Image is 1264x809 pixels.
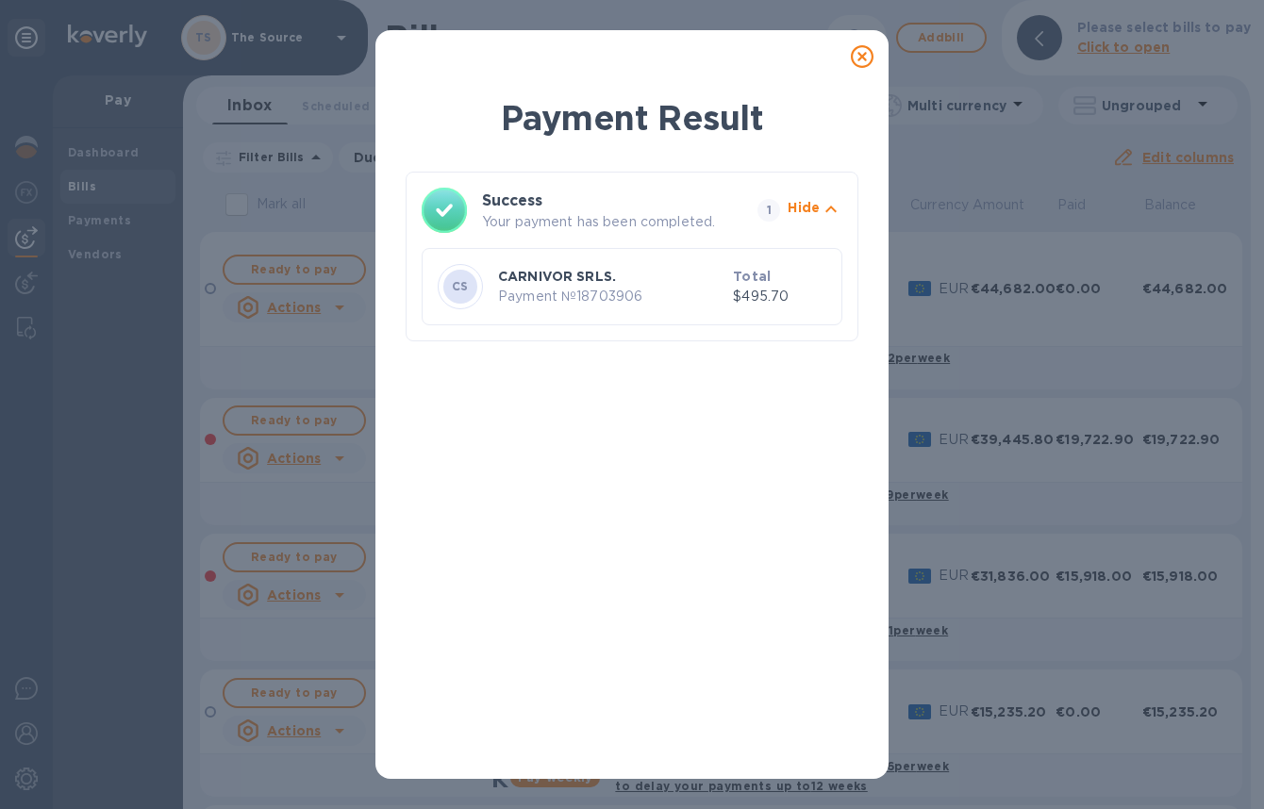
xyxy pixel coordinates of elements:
[498,287,725,306] p: Payment № 18703906
[482,190,723,212] h3: Success
[452,279,469,293] b: CS
[788,198,842,223] button: Hide
[733,287,826,306] p: $495.70
[482,212,750,232] p: Your payment has been completed.
[788,198,820,217] p: Hide
[733,269,771,284] b: Total
[406,94,858,141] h1: Payment Result
[757,199,780,222] span: 1
[498,267,725,286] p: CARNIVOR SRLS.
